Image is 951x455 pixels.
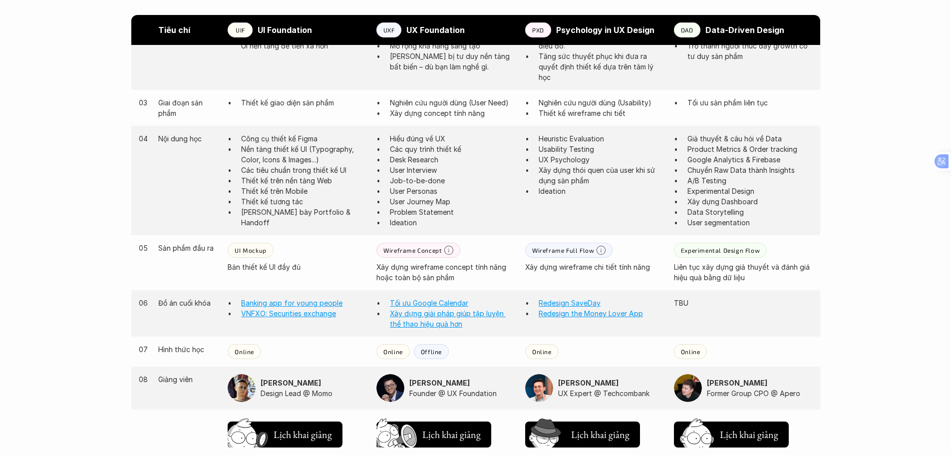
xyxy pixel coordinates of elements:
h5: Lịch khai giảng [273,428,332,442]
p: Nội dung học [158,133,218,144]
strong: Data-Driven Design [705,25,784,35]
p: A/B Testing [687,175,813,186]
strong: UI Foundation [258,25,312,35]
a: Xây dựng giải pháp giúp tập luyện thể thao hiệu quả hơn [390,309,506,328]
p: 07 [139,344,149,355]
p: UI Mockup [235,247,266,254]
p: Nền tảng thiết kế UI (Typography, Color, Icons & Images...) [241,144,366,165]
p: Mở rộng khả năng sáng tạo [390,40,515,51]
p: Former Group CPO @ Apero [707,388,813,399]
p: Job-to-be-done [390,175,515,186]
button: Lịch khai giảng [376,422,491,448]
a: Lịch khai giảng [674,418,789,448]
p: User Journey Map [390,196,515,207]
p: Product Metrics & Order tracking [687,144,813,154]
p: Experimental Design [687,186,813,196]
p: Sản phẩm đầu ra [158,243,218,253]
p: Giảng viên [158,374,218,385]
p: Các quy trình thiết kế [390,144,515,154]
p: Thiết kế wireframe chi tiết [539,108,664,118]
p: 08 [139,374,149,385]
p: Ideation [390,217,515,228]
p: Thiết kế trên nền tảng Web [241,175,366,186]
p: Giai đoạn sản phẩm [158,97,218,118]
p: Xây dựng wireframe concept tính năng hoặc toàn bộ sản phẩm [376,262,515,283]
strong: Tiêu chí [158,25,190,35]
p: Wireframe Concept [383,247,442,254]
h5: Lịch khai giảng [421,428,481,442]
p: Xây dựng concept tính năng [390,108,515,118]
p: Nghiên cứu người dùng (Usability) [539,97,664,108]
p: UIF [236,26,245,33]
p: Các tiêu chuẩn trong thiết kế UI [241,165,366,175]
p: Tăng sức thuyết phục khi đưa ra quyết định thiết kế dựa trên tâm lý học [539,51,664,82]
p: Founder @ UX Foundation [409,388,515,399]
p: Liên tục xây dựng giả thuyết và đánh giá hiệu quả bằng dữ liệu [674,262,813,283]
p: Hình thức học [158,344,218,355]
p: UX Expert @ Techcombank [558,388,664,399]
p: Trở thành người thúc đẩy growth có tư duy sản phẩm [687,40,813,61]
p: Online [383,348,403,355]
p: Ideation [539,186,664,196]
p: PXD [532,26,544,33]
p: TBU [674,298,813,308]
a: VNFXO: Securities exchange [241,309,336,318]
p: Đồ án cuối khóa [158,298,218,308]
p: Wireframe Full Flow [532,247,594,254]
p: Xây dựng wireframe chi tiết tính năng [525,262,664,272]
strong: UX Foundation [406,25,465,35]
p: Thiết kế tương tác [241,196,366,207]
p: Xây dựng Dashboard [687,196,813,207]
p: User Personas [390,186,515,196]
a: Redesign SaveDay [539,299,601,307]
p: Offline [421,348,442,355]
p: Online [235,348,254,355]
a: Tối ưu Google Calendar [390,299,468,307]
p: Online [681,348,700,355]
p: Thiết kế trên Mobile [241,186,366,196]
p: Bản thiết kế UI đầy đủ [228,262,366,272]
p: 06 [139,298,149,308]
a: Lịch khai giảng [525,418,640,448]
a: Lịch khai giảng [376,418,491,448]
p: User segmentation [687,217,813,228]
a: Lịch khai giảng [228,418,342,448]
p: Giả thuyết & câu hỏi về Data [687,133,813,144]
button: Lịch khai giảng [525,422,640,448]
p: Data Storytelling [687,207,813,217]
p: Tối ưu sản phẩm liên tục [687,97,813,108]
p: Usability Testing [539,144,664,154]
p: Google Analytics & Firebase [687,154,813,165]
p: 04 [139,133,149,144]
p: DAD [681,26,693,33]
p: 03 [139,97,149,108]
p: Xây dựng thói quen của user khi sử dụng sản phẩm [539,165,664,186]
p: Problem Statement [390,207,515,217]
p: Hiểu đúng về UX [390,133,515,144]
p: Experimental Design Flow [681,247,760,254]
p: Desk Research [390,154,515,165]
strong: Psychology in UX Design [556,25,654,35]
p: Online [532,348,552,355]
strong: [PERSON_NAME] [261,379,321,387]
button: Lịch khai giảng [674,422,789,448]
p: User Interview [390,165,515,175]
p: [PERSON_NAME] bị tư duy nền tảng bất biến – dù bạn làm nghề gì. [390,51,515,72]
h5: Lịch khai giảng [719,428,779,442]
p: Công cụ thiết kế Figma [241,133,366,144]
p: UXF [383,26,395,33]
a: Banking app for young people [241,299,342,307]
button: Lịch khai giảng [228,422,342,448]
strong: [PERSON_NAME] [558,379,619,387]
strong: [PERSON_NAME] [409,379,470,387]
p: Nghiên cứu người dùng (User Need) [390,97,515,108]
p: Design Lead @ Momo [261,388,366,399]
p: 05 [139,243,149,253]
p: UX Psychology [539,154,664,165]
p: Heuristic Evaluation [539,133,664,144]
p: [PERSON_NAME] bày Portfolio & Handoff [241,207,366,228]
strong: [PERSON_NAME] [707,379,767,387]
p: Thiết kế giao diện sản phẩm [241,97,366,108]
h5: Lịch khai giảng [570,428,630,442]
a: Redesign the Money Lover App [539,309,643,318]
